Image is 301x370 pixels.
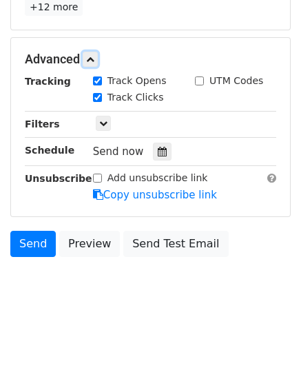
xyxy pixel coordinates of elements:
strong: Schedule [25,145,74,156]
a: Preview [59,231,120,257]
a: Send [10,231,56,257]
strong: Unsubscribe [25,173,92,184]
label: Track Opens [107,74,167,88]
h5: Advanced [25,52,276,67]
strong: Filters [25,119,60,130]
iframe: Chat Widget [232,304,301,370]
label: Track Clicks [107,90,164,105]
strong: Tracking [25,76,71,87]
label: Add unsubscribe link [107,171,208,185]
label: UTM Codes [209,74,263,88]
a: Copy unsubscribe link [93,189,217,201]
span: Send now [93,145,144,158]
a: Send Test Email [123,231,228,257]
